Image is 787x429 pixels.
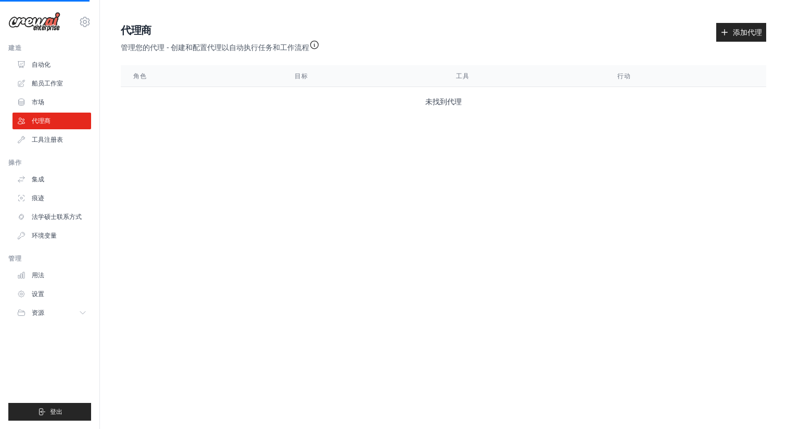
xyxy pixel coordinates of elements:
img: 标识 [8,12,60,32]
a: 痕迹 [12,190,91,206]
a: 自动化 [12,56,91,73]
font: 工具注册表 [32,136,63,143]
a: 船员工作室 [12,75,91,92]
a: 用法 [12,267,91,284]
font: 痕迹 [32,194,44,202]
font: 资源 [32,309,44,316]
font: 法学硕士联系方式 [32,213,82,220]
font: 行动 [617,72,630,80]
font: 船员工作室 [32,80,63,87]
a: 代理商 [12,113,91,129]
a: 添加代理 [716,23,766,42]
font: 市场 [32,99,44,106]
a: 市场 [12,94,91,111]
a: 环境变量 [12,227,91,244]
font: 代理商 [121,24,151,36]
font: 自动化 [32,61,50,68]
a: 集成 [12,171,91,188]
a: 设置 [12,286,91,302]
button: 资源 [12,304,91,321]
a: 法学硕士联系方式 [12,209,91,225]
font: 添加代理 [733,28,762,36]
font: 代理商 [32,117,50,125]
font: 目标 [295,72,308,80]
font: 未找到代理 [425,97,462,106]
font: 管理您的代理 - 创建和配置代理以自动执行任务和工作流程 [121,43,309,52]
font: 集成 [32,176,44,183]
font: 设置 [32,290,44,298]
font: 角色 [133,72,146,80]
button: 登出 [8,403,91,421]
font: 用法 [32,272,44,279]
a: 工具注册表 [12,131,91,148]
font: 环境变量 [32,232,57,239]
font: 操作 [8,159,21,166]
font: 登出 [50,408,62,415]
font: 建造 [8,44,21,52]
font: 工具 [456,72,469,80]
font: 管理 [8,255,21,262]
